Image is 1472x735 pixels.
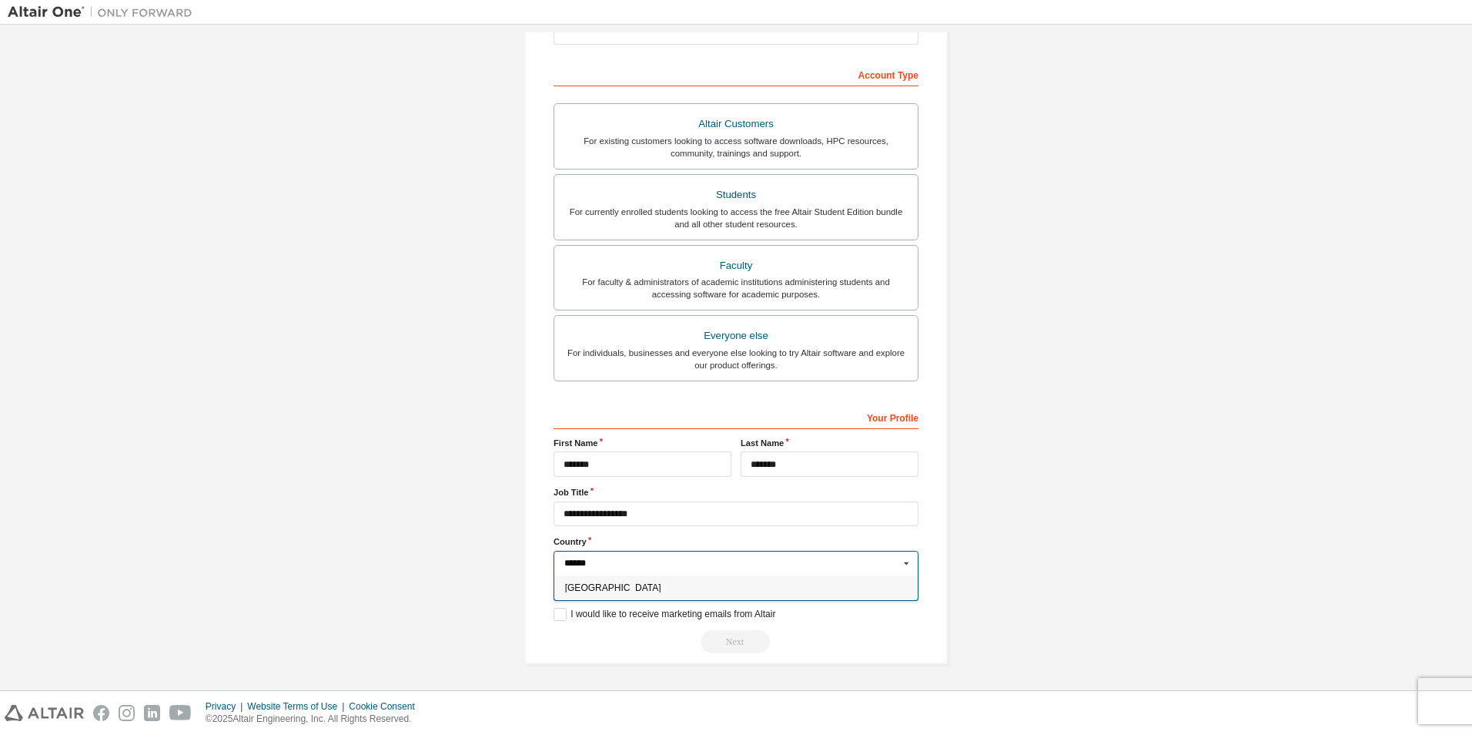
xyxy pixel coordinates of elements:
[169,705,192,721] img: youtube.svg
[564,255,908,277] div: Faculty
[554,486,918,498] label: Job Title
[554,404,918,429] div: Your Profile
[564,184,908,206] div: Students
[564,347,908,371] div: For individuals, businesses and everyone else looking to try Altair software and explore our prod...
[93,705,109,721] img: facebook.svg
[554,630,918,653] div: Read and acccept EULA to continue
[349,700,423,713] div: Cookie Consent
[741,437,918,449] label: Last Name
[564,276,908,300] div: For faculty & administrators of academic institutions administering students and accessing softwa...
[554,535,918,548] label: Country
[564,135,908,159] div: For existing customers looking to access software downloads, HPC resources, community, trainings ...
[8,5,200,20] img: Altair One
[206,700,247,713] div: Privacy
[144,705,160,721] img: linkedin.svg
[565,583,908,592] span: [GEOGRAPHIC_DATA]
[564,325,908,347] div: Everyone else
[119,705,135,721] img: instagram.svg
[554,62,918,86] div: Account Type
[5,705,84,721] img: altair_logo.svg
[206,713,424,726] p: © 2025 Altair Engineering, Inc. All Rights Reserved.
[554,608,775,621] label: I would like to receive marketing emails from Altair
[247,700,349,713] div: Website Terms of Use
[564,206,908,230] div: For currently enrolled students looking to access the free Altair Student Edition bundle and all ...
[554,437,731,449] label: First Name
[564,113,908,135] div: Altair Customers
